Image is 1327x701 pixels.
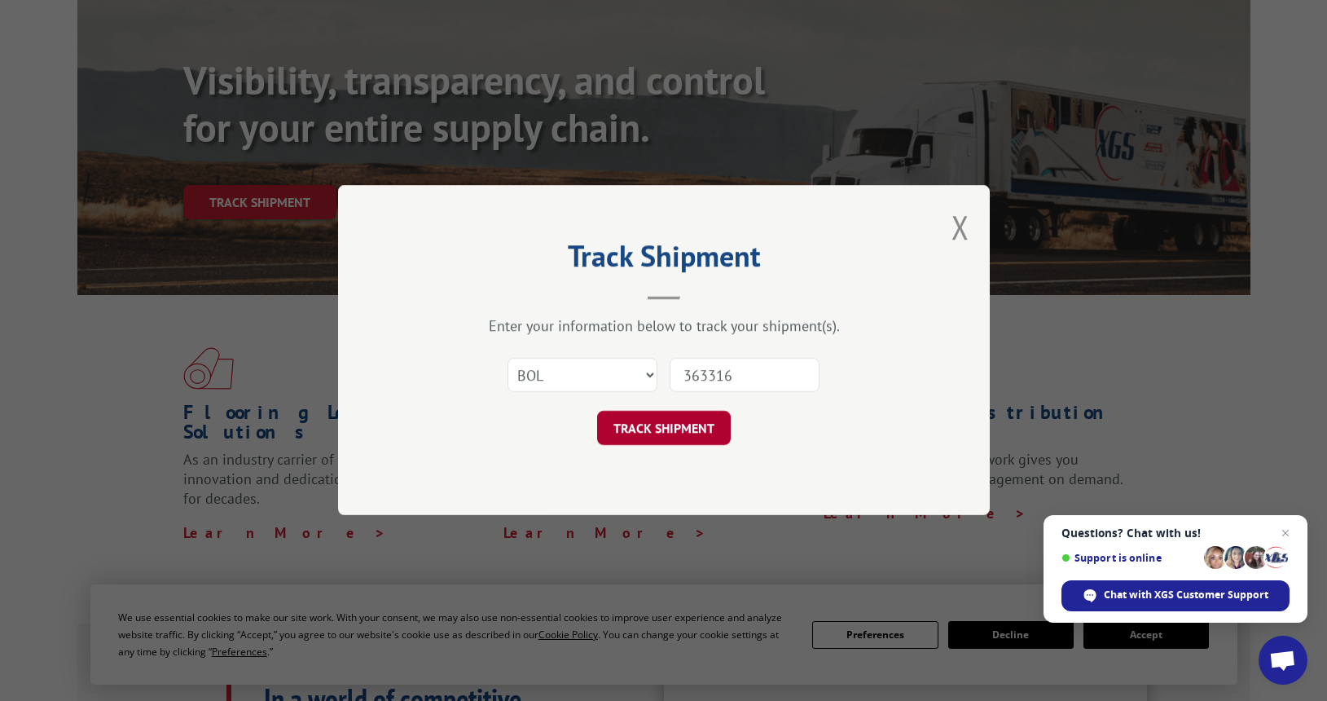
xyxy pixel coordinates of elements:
[951,205,969,249] button: Close modal
[420,317,908,336] div: Enter your information below to track your shipment(s).
[420,245,908,276] h2: Track Shipment
[1104,588,1268,602] span: Chat with XGS Customer Support
[597,412,731,446] button: TRACK SHIPMENT
[1259,636,1307,685] div: Open chat
[1276,523,1295,543] span: Close chat
[670,359,819,393] input: Number(s)
[1061,552,1198,564] span: Support is online
[1061,580,1290,611] div: Chat with XGS Customer Support
[1061,527,1290,540] span: Questions? Chat with us!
